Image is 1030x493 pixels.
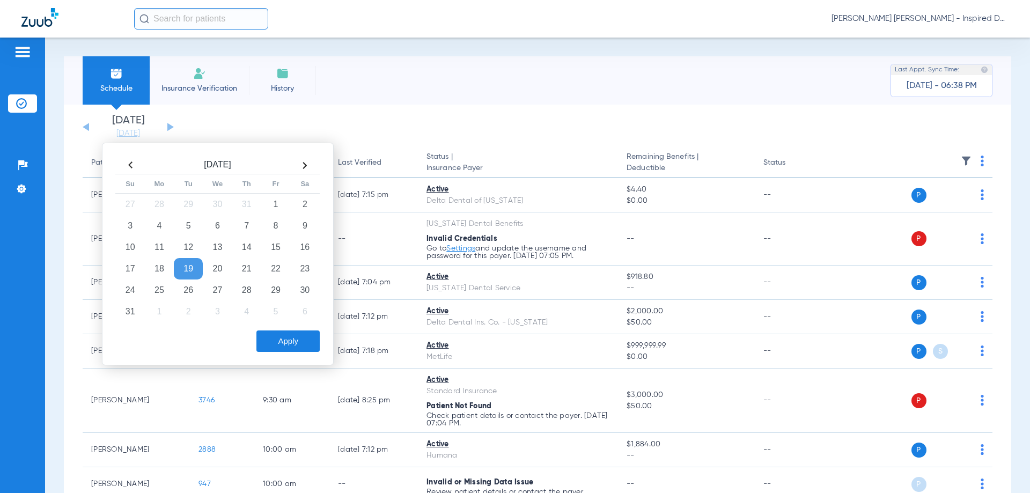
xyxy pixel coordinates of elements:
img: Search Icon [139,14,149,24]
span: History [257,83,308,94]
span: Invalid Credentials [426,235,497,242]
div: Active [426,306,609,317]
td: -- [755,212,827,266]
span: -- [627,450,746,461]
div: [US_STATE] Dental Service [426,283,609,294]
span: Insurance Verification [158,83,241,94]
span: Patient Not Found [426,402,491,410]
span: $918.80 [627,271,746,283]
button: Apply [256,330,320,352]
td: [DATE] 7:12 PM [329,300,418,334]
td: [PERSON_NAME] [83,369,190,433]
div: Delta Dental of [US_STATE] [426,195,609,207]
span: Last Appt. Sync Time: [895,64,959,75]
td: -- [329,212,418,266]
span: $2,000.00 [627,306,746,317]
span: P [911,188,926,203]
a: [DATE] [96,128,160,139]
span: 947 [198,480,211,488]
span: $3,000.00 [627,389,746,401]
th: [DATE] [145,157,290,174]
input: Search for patients [134,8,268,30]
img: group-dot-blue.svg [981,311,984,322]
td: -- [755,433,827,467]
span: P [911,477,926,492]
span: P [911,393,926,408]
span: 3746 [198,396,215,404]
img: group-dot-blue.svg [981,395,984,406]
div: MetLife [426,351,609,363]
img: Schedule [110,67,123,80]
span: -- [627,480,635,488]
img: group-dot-blue.svg [981,277,984,288]
li: [DATE] [96,115,160,139]
span: [DATE] - 06:38 PM [907,80,977,91]
span: $50.00 [627,401,746,412]
td: -- [755,369,827,433]
div: Last Verified [338,157,409,168]
div: [US_STATE] Dental Benefits [426,218,609,230]
img: filter.svg [961,156,972,166]
span: $999,999.99 [627,340,746,351]
td: 10:00 AM [254,433,329,467]
span: Deductible [627,163,746,174]
div: Humana [426,450,609,461]
div: Patient Name [91,157,181,168]
span: P [911,443,926,458]
span: $1,884.00 [627,439,746,450]
td: [DATE] 7:04 PM [329,266,418,300]
img: Manual Insurance Verification [193,67,206,80]
span: Invalid or Missing Data Issue [426,479,533,486]
img: last sync help info [981,66,988,73]
div: Active [426,374,609,386]
span: -- [627,283,746,294]
img: group-dot-blue.svg [981,479,984,489]
div: Patient Name [91,157,138,168]
span: -- [627,235,635,242]
img: History [276,67,289,80]
th: Status [755,148,827,178]
span: 2888 [198,446,216,453]
span: $50.00 [627,317,746,328]
img: group-dot-blue.svg [981,444,984,455]
img: group-dot-blue.svg [981,156,984,166]
div: Last Verified [338,157,381,168]
th: Remaining Benefits | [618,148,754,178]
span: [PERSON_NAME] [PERSON_NAME] - Inspired Dental [832,13,1009,24]
span: $0.00 [627,195,746,207]
img: hamburger-icon [14,46,31,58]
td: -- [755,300,827,334]
img: group-dot-blue.svg [981,345,984,356]
p: Check patient details or contact the payer. [DATE] 07:04 PM. [426,412,609,427]
span: P [911,275,926,290]
span: $4.40 [627,184,746,195]
div: Active [426,184,609,195]
td: [DATE] 7:12 PM [329,433,418,467]
img: group-dot-blue.svg [981,189,984,200]
span: Insurance Payer [426,163,609,174]
p: Go to and update the username and password for this payer. [DATE] 07:05 PM. [426,245,609,260]
span: P [911,310,926,325]
th: Status | [418,148,618,178]
img: Zuub Logo [21,8,58,27]
span: P [911,231,926,246]
span: P [911,344,926,359]
div: Active [426,439,609,450]
td: -- [755,334,827,369]
td: [DATE] 8:25 PM [329,369,418,433]
div: Delta Dental Ins. Co. - [US_STATE] [426,317,609,328]
div: Active [426,340,609,351]
td: [DATE] 7:15 PM [329,178,418,212]
td: -- [755,266,827,300]
span: $0.00 [627,351,746,363]
span: S [933,344,948,359]
div: Standard Insurance [426,386,609,397]
td: 9:30 AM [254,369,329,433]
a: Settings [446,245,475,252]
span: Schedule [91,83,142,94]
td: -- [755,178,827,212]
td: [DATE] 7:18 PM [329,334,418,369]
div: Active [426,271,609,283]
td: [PERSON_NAME] [83,433,190,467]
img: group-dot-blue.svg [981,233,984,244]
